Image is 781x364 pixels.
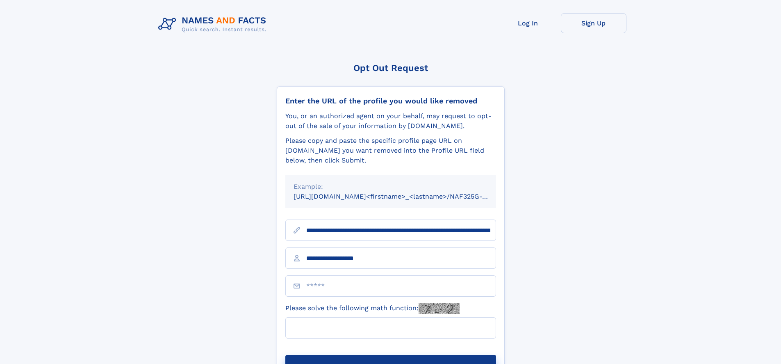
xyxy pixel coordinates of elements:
[277,63,505,73] div: Opt Out Request
[561,13,626,33] a: Sign Up
[285,96,496,105] div: Enter the URL of the profile you would like removed
[285,303,460,314] label: Please solve the following math function:
[294,192,512,200] small: [URL][DOMAIN_NAME]<firstname>_<lastname>/NAF325G-xxxxxxxx
[495,13,561,33] a: Log In
[285,136,496,165] div: Please copy and paste the specific profile page URL on [DOMAIN_NAME] you want removed into the Pr...
[294,182,488,192] div: Example:
[155,13,273,35] img: Logo Names and Facts
[285,111,496,131] div: You, or an authorized agent on your behalf, may request to opt-out of the sale of your informatio...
